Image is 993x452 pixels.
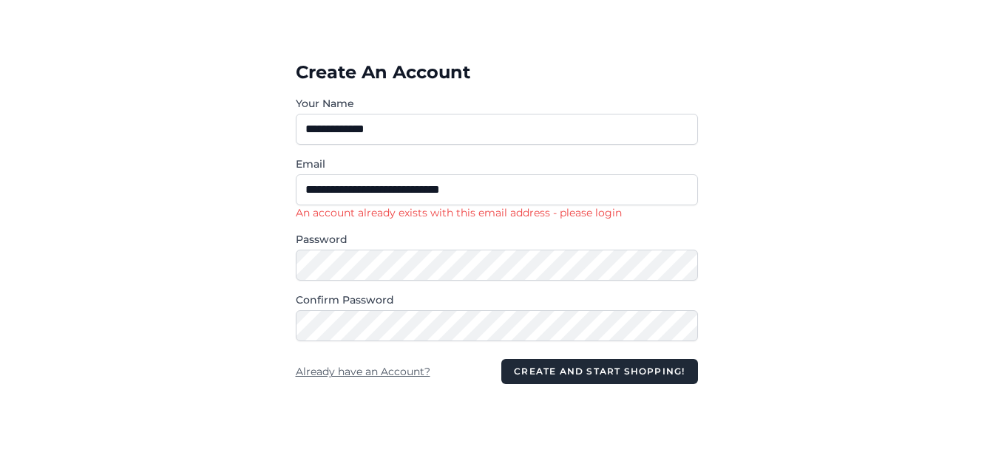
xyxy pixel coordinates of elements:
[296,61,698,84] h3: Create An Account
[501,359,697,384] button: Create and Start Shopping!
[296,96,698,111] label: Your Name
[296,157,698,171] label: Email
[296,232,698,247] label: Password
[296,365,430,378] a: Already have an Account?
[296,292,698,307] label: Confirm Password
[296,205,698,220] p: An account already exists with this email address - please login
